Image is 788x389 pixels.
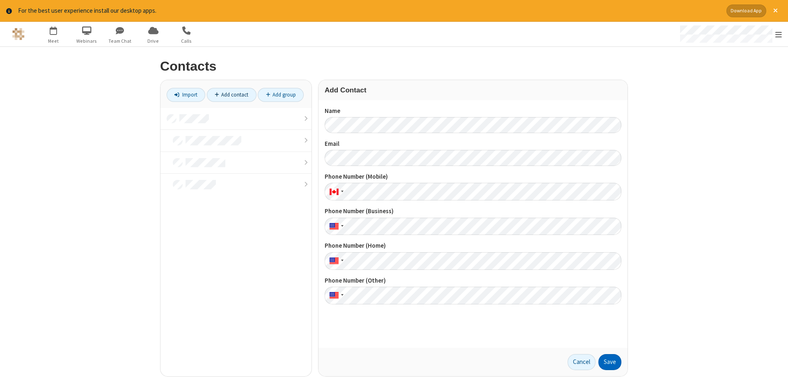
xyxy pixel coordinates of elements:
[568,354,596,371] a: Cancel
[138,37,169,45] span: Drive
[325,252,346,270] div: United States: + 1
[325,218,346,235] div: United States: + 1
[726,5,766,17] button: Download App
[71,37,102,45] span: Webinars
[325,287,346,304] div: United States: + 1
[171,37,202,45] span: Calls
[3,22,34,46] button: Logo
[325,241,621,251] label: Phone Number (Home)
[325,183,346,200] div: Canada: + 1
[325,276,621,285] label: Phone Number (Other)
[325,86,621,94] h3: Add Contact
[207,88,257,102] a: Add contact
[325,106,621,116] label: Name
[105,37,135,45] span: Team Chat
[160,59,628,74] h2: Contacts
[12,28,25,40] img: QA Selenium DO NOT DELETE OR CHANGE
[325,172,621,182] label: Phone Number (Mobile)
[18,6,720,16] div: For the best user experience install our desktop apps.
[769,5,782,17] button: Close alert
[258,88,304,102] a: Add group
[325,139,621,149] label: Email
[167,88,205,102] a: Import
[598,354,621,371] button: Save
[325,207,621,216] label: Phone Number (Business)
[672,22,788,46] div: Open menu
[38,37,69,45] span: Meet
